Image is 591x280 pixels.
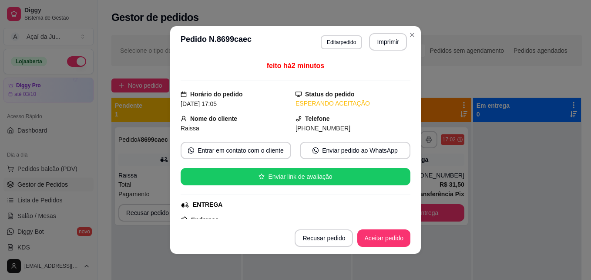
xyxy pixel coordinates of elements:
[181,216,188,223] span: pushpin
[295,116,302,122] span: phone
[305,115,330,122] strong: Telefone
[312,147,319,154] span: whats-app
[300,142,410,159] button: whats-appEnviar pedido ao WhatsApp
[181,142,291,159] button: whats-appEntrar em contato com o cliente
[321,35,362,49] button: Editarpedido
[191,216,219,223] strong: Endereço
[181,100,217,107] span: [DATE] 17:05
[295,99,410,108] div: ESPERANDO ACEITAÇÃO
[181,125,199,132] span: Raissa
[267,62,324,69] span: feito há 2 minutos
[295,91,302,97] span: desktop
[181,168,410,185] button: starEnviar link de avaliação
[188,147,194,154] span: whats-app
[369,33,407,51] button: Imprimir
[295,229,353,247] button: Recusar pedido
[181,33,252,51] h3: Pedido N. 8699caec
[193,200,222,209] div: ENTREGA
[357,229,410,247] button: Aceitar pedido
[190,91,243,98] strong: Horário do pedido
[259,174,265,180] span: star
[181,116,187,122] span: user
[305,91,355,98] strong: Status do pedido
[190,115,237,122] strong: Nome do cliente
[295,125,350,132] span: [PHONE_NUMBER]
[405,28,419,42] button: Close
[181,91,187,97] span: calendar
